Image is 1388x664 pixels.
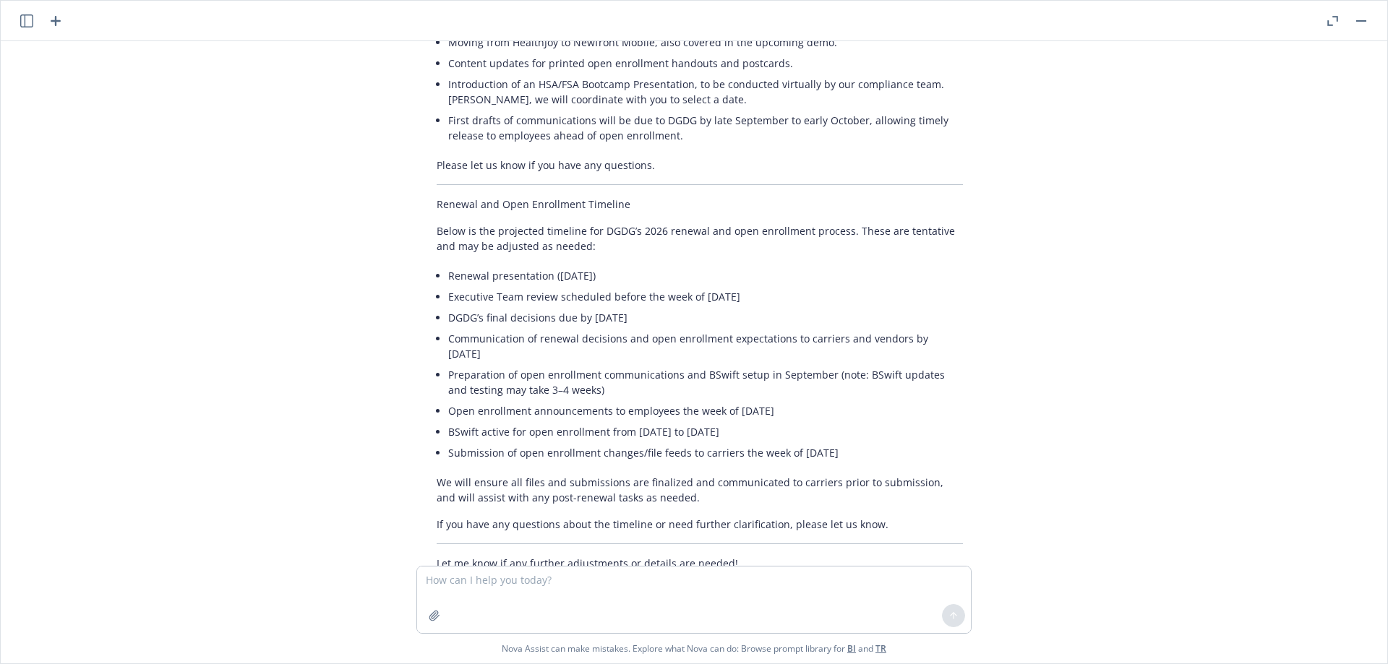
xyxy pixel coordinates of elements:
[448,110,963,146] li: First drafts of communications will be due to DGDG by late September to early October, allowing t...
[847,642,856,655] a: BI
[437,223,963,254] p: Below is the projected timeline for DGDG’s 2026 renewal and open enrollment process. These are te...
[875,642,886,655] a: TR
[437,475,963,505] p: We will ensure all files and submissions are finalized and communicated to carriers prior to subm...
[448,32,963,53] li: Moving from HealthJoy to Newfront Mobile, also covered in the upcoming demo.
[448,400,963,421] li: Open enrollment announcements to employees the week of [DATE]
[437,556,963,571] p: Let me know if any further adjustments or details are needed!
[448,364,963,400] li: Preparation of open enrollment communications and BSwift setup in September (note: BSwift updates...
[448,265,963,286] li: Renewal presentation ([DATE])
[448,421,963,442] li: BSwift active for open enrollment from [DATE] to [DATE]
[448,307,963,328] li: DGDG’s final decisions due by [DATE]
[448,74,963,110] li: Introduction of an HSA/FSA Bootcamp Presentation, to be conducted virtually by our compliance tea...
[437,158,963,173] p: Please let us know if you have any questions.
[502,634,886,663] span: Nova Assist can make mistakes. Explore what Nova can do: Browse prompt library for and
[448,328,963,364] li: Communication of renewal decisions and open enrollment expectations to carriers and vendors by [D...
[448,286,963,307] li: Executive Team review scheduled before the week of [DATE]
[448,442,963,463] li: Submission of open enrollment changes/file feeds to carriers the week of [DATE]
[448,53,963,74] li: Content updates for printed open enrollment handouts and postcards.
[437,517,963,532] p: If you have any questions about the timeline or need further clarification, please let us know.
[437,197,963,212] p: Renewal and Open Enrollment Timeline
